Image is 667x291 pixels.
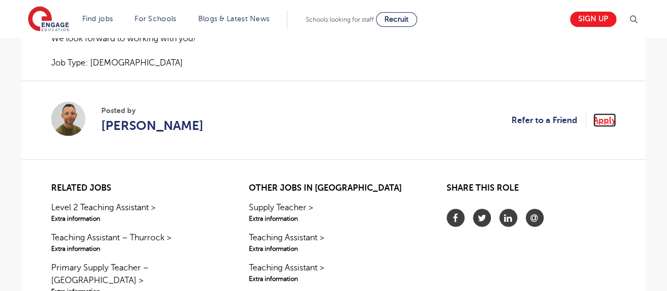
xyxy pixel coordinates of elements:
span: Extra information [249,213,418,223]
h2: Share this role [447,183,616,198]
a: Apply [593,113,616,127]
p: Job Type: [DEMOGRAPHIC_DATA] [51,56,616,70]
a: Find jobs [82,15,113,23]
span: Extra information [249,243,418,253]
span: Extra information [249,274,418,283]
span: Posted by [101,105,204,116]
h2: Other jobs in [GEOGRAPHIC_DATA] [249,183,418,193]
a: [PERSON_NAME] [101,116,204,135]
a: Teaching Assistant >Extra information [249,231,418,253]
span: Recruit [384,15,409,23]
img: Engage Education [28,6,69,33]
a: For Schools [134,15,176,23]
a: Sign up [570,12,616,27]
span: Schools looking for staff [306,16,374,23]
a: Blogs & Latest News [198,15,270,23]
a: Teaching Assistant >Extra information [249,261,418,283]
span: Extra information [51,213,220,223]
a: Level 2 Teaching Assistant >Extra information [51,201,220,223]
a: Refer to a Friend [511,113,586,127]
a: Supply Teacher >Extra information [249,201,418,223]
a: Recruit [376,12,417,27]
a: Teaching Assistant – Thurrock >Extra information [51,231,220,253]
span: Extra information [51,243,220,253]
h2: Related jobs [51,183,220,193]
